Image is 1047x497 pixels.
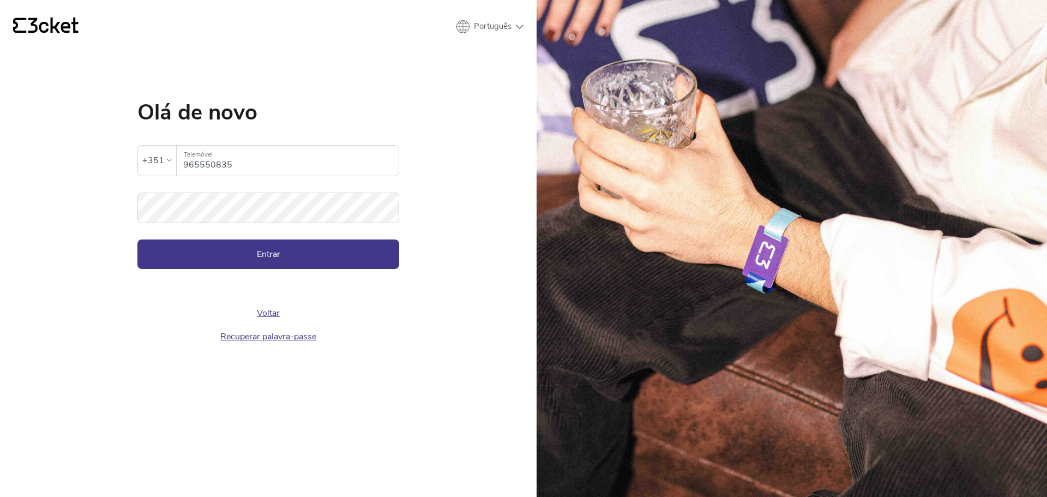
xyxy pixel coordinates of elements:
[137,193,399,211] label: Palavra-passe
[13,17,79,36] a: {' '}
[142,152,164,169] div: +351
[137,239,399,269] button: Entrar
[183,146,399,176] input: Telemóvel
[13,18,26,33] g: {' '}
[177,146,399,164] label: Telemóvel
[257,307,280,319] a: Voltar
[137,101,399,123] h1: Olá de novo
[220,331,316,343] a: Recuperar palavra-passe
